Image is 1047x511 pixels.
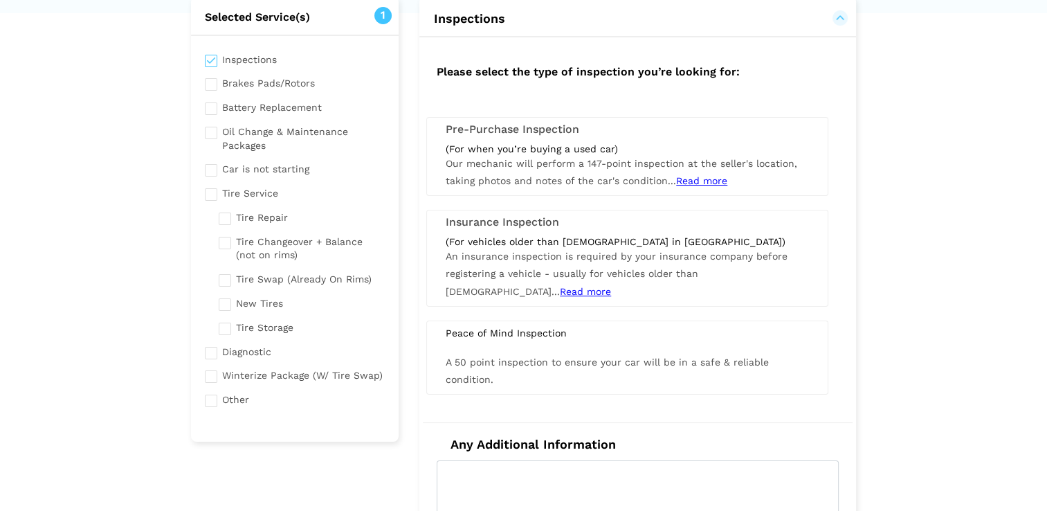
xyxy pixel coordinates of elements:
button: Inspections [433,10,842,27]
h3: Pre-Purchase Inspection [446,123,809,136]
h2: Please select the type of inspection you’re looking for: [423,51,853,89]
span: An insurance inspection is required by your insurance company before registering a vehicle - usua... [446,251,787,296]
span: Our mechanic will perform a 147-point inspection at the seller's location, taking photos and note... [446,158,797,186]
div: (For vehicles older than [DEMOGRAPHIC_DATA] in [GEOGRAPHIC_DATA]) [446,235,809,248]
h4: Any Additional Information [437,437,839,452]
span: 1 [374,7,392,24]
span: Read more [676,175,727,186]
span: A 50 point inspection to ensure your car will be in a safe & reliable condition. [446,357,769,385]
div: Peace of Mind Inspection [435,327,819,339]
span: Read more [560,286,611,297]
h2: Selected Service(s) [191,10,399,24]
div: (For when you’re buying a used car) [446,143,809,155]
h3: Insurance Inspection [446,216,809,228]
